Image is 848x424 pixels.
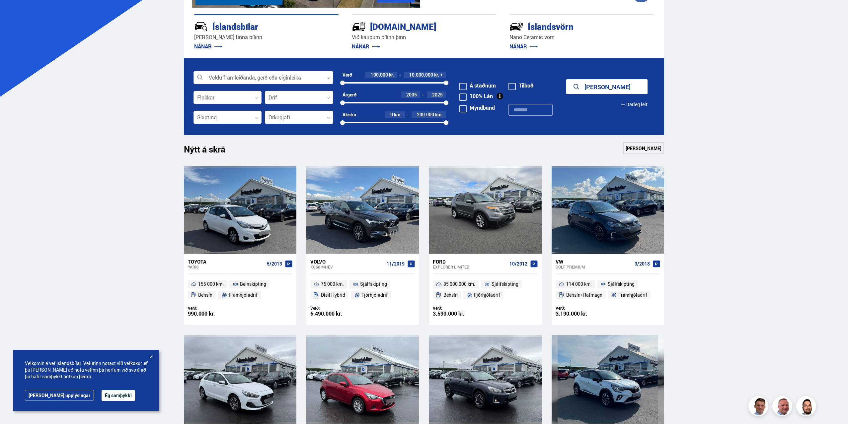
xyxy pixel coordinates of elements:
span: Sjálfskipting [492,280,518,288]
label: 100% Lán [459,93,493,99]
div: Íslandsbílar [194,20,315,32]
p: Við kaupum bílinn þinn [352,33,496,41]
div: [DOMAIN_NAME] [352,20,473,32]
span: 10/2012 [509,261,527,267]
div: 6.490.000 kr. [310,311,363,317]
div: Volvo [310,259,384,265]
span: 85 000 000 km. [443,280,475,288]
a: Volvo XC60 MHEV 11/2019 75 000 km. Sjálfskipting Dísil Hybrid Fjórhjóladrif Verð: 6.490.000 kr. [306,254,419,325]
a: VW Golf PREMIUM 3/2018 114 000 km. Sjálfskipting Bensín+Rafmagn Framhjóladrif Verð: 3.190.000 kr. [552,254,664,325]
span: 100.000 [371,72,388,78]
span: 3/2018 [635,261,650,267]
span: 0 [390,111,393,118]
label: Tilboð [508,83,534,88]
span: Bensín [443,291,458,299]
span: Bensín+Rafmagn [566,291,602,299]
img: tr5P-W3DuiFaO7aO.svg [352,20,366,33]
div: Íslandsvörn [509,20,630,32]
button: Ítarleg leit [621,97,648,112]
span: 114 000 km. [566,280,592,288]
div: Explorer LIMITED [433,265,506,269]
div: XC60 MHEV [310,265,384,269]
div: Verð: [556,306,608,311]
span: Framhjóladrif [618,291,647,299]
img: FbJEzSuNWCJXmdc-.webp [749,397,769,417]
span: 11/2019 [387,261,405,267]
div: 3.190.000 kr. [556,311,608,317]
span: 2005 [406,91,417,98]
span: Sjálfskipting [608,280,635,288]
label: Á staðnum [459,83,496,88]
div: Verð: [188,306,240,311]
span: Dísil Hybrid [321,291,345,299]
span: Fjórhjóladrif [361,291,388,299]
div: Verð [343,72,352,78]
span: Bensín [198,291,212,299]
div: Yaris [188,265,264,269]
div: Verð: [310,306,363,311]
div: Verð: [433,306,485,311]
span: Framhjóladrif [229,291,258,299]
span: 155 000 km. [198,280,224,288]
span: 10.000.000 [409,72,433,78]
span: 2025 [432,91,443,98]
div: Toyota [188,259,264,265]
p: [PERSON_NAME] finna bílinn [194,33,339,41]
button: Ég samþykki [102,390,135,401]
div: Akstur [343,112,356,117]
a: NÁNAR [194,43,222,50]
div: 3.590.000 kr. [433,311,485,317]
img: JRvxyua_JYH6wB4c.svg [194,20,208,33]
span: km. [394,112,402,117]
img: -Svtn6bYgwAsiwNX.svg [509,20,523,33]
div: 990.000 kr. [188,311,240,317]
a: [PERSON_NAME] upplýsingar [25,390,94,400]
div: Golf PREMIUM [556,265,632,269]
div: Árgerð [343,92,356,97]
div: Ford [433,259,506,265]
span: Sjálfskipting [360,280,387,288]
a: Toyota Yaris 5/2013 155 000 km. Beinskipting Bensín Framhjóladrif Verð: 990.000 kr. [184,254,296,325]
span: kr. [389,72,394,78]
img: nhp88E3Fdnt1Opn2.png [797,397,817,417]
span: 200.000 [417,111,434,118]
span: + [440,72,443,78]
p: Nano Ceramic vörn [509,33,654,41]
h1: Nýtt á skrá [184,144,237,158]
a: NÁNAR [509,43,538,50]
span: 5/2013 [267,261,282,267]
img: siFngHWaQ9KaOqBr.png [773,397,793,417]
a: NÁNAR [352,43,380,50]
div: VW [556,259,632,265]
a: [PERSON_NAME] [623,142,664,154]
span: kr. [434,72,439,78]
a: Ford Explorer LIMITED 10/2012 85 000 000 km. Sjálfskipting Bensín Fjórhjóladrif Verð: 3.590.000 kr. [429,254,541,325]
span: Fjórhjóladrif [474,291,500,299]
button: [PERSON_NAME] [566,79,648,94]
span: Velkomin á vef Íslandsbílar. Vefurinn notast við vefkökur, ef þú [PERSON_NAME] að nota vefinn þá ... [25,360,148,380]
span: Beinskipting [240,280,266,288]
button: Open LiveChat chat widget [5,3,25,23]
span: 75 000 km. [321,280,344,288]
label: Myndband [459,105,495,110]
span: km. [435,112,443,117]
